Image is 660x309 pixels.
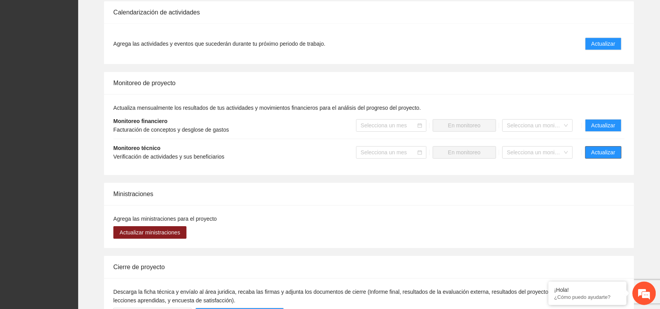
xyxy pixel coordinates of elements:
[128,4,147,23] div: Minimizar ventana de chat en vivo
[113,154,224,160] span: Verificación de actividades y sus beneficiarios
[120,228,180,237] span: Actualizar ministraciones
[113,127,229,133] span: Facturación de conceptos y desglose de gastos
[113,145,161,151] strong: Monitoreo técnico
[4,213,149,241] textarea: Escriba su mensaje y pulse “Intro”
[592,121,615,130] span: Actualizar
[418,123,422,128] span: calendar
[113,289,613,304] span: Descarga la ficha técnica y envíalo al área juridica, recaba las firmas y adjunta los documentos ...
[113,216,217,222] span: Agrega las ministraciones para el proyecto
[113,229,187,236] a: Actualizar ministraciones
[113,118,167,124] strong: Monitoreo financiero
[113,105,421,111] span: Actualiza mensualmente los resultados de tus actividades y movimientos financieros para el anális...
[554,287,621,293] div: ¡Hola!
[45,104,108,183] span: Estamos en línea.
[592,39,615,48] span: Actualizar
[113,226,187,239] button: Actualizar ministraciones
[113,72,625,94] div: Monitoreo de proyecto
[113,256,625,278] div: Cierre de proyecto
[585,38,622,50] button: Actualizar
[113,1,625,23] div: Calendarización de actividades
[592,148,615,157] span: Actualizar
[113,183,625,205] div: Ministraciones
[113,39,325,48] span: Agrega las actividades y eventos que sucederán durante tu próximo periodo de trabajo.
[585,146,622,159] button: Actualizar
[418,150,422,155] span: calendar
[554,294,621,300] p: ¿Cómo puedo ayudarte?
[585,119,622,132] button: Actualizar
[41,40,131,50] div: Chatee con nosotros ahora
